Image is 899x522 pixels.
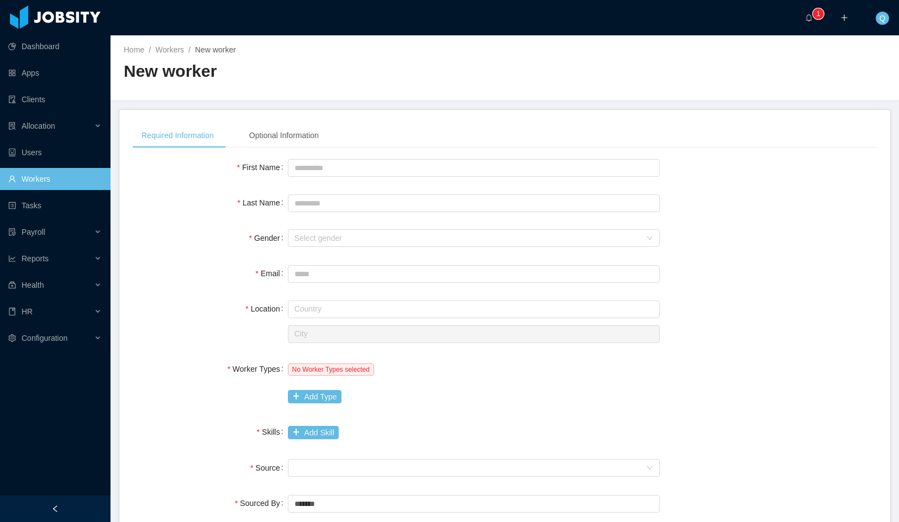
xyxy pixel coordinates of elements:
[8,334,16,342] i: icon: setting
[8,255,16,262] i: icon: line-chart
[245,304,287,313] label: Location
[22,254,49,263] span: Reports
[124,45,144,54] a: Home
[8,88,102,110] a: icon: auditClients
[8,35,102,57] a: icon: pie-chartDashboard
[240,123,328,148] div: Optional Information
[237,163,288,172] label: First Name
[813,8,824,19] sup: 1
[235,499,288,508] label: Sourced By
[22,228,45,236] span: Payroll
[195,45,236,54] span: New worker
[840,14,848,22] i: icon: plus
[8,194,102,217] a: icon: profileTasks
[880,12,886,25] span: Q
[295,233,642,244] div: Select gender
[22,334,67,342] span: Configuration
[288,265,660,283] input: Email
[124,60,505,83] h2: New worker
[227,365,287,373] label: Worker Types
[646,235,653,242] i: icon: down
[149,45,151,54] span: /
[22,122,55,130] span: Allocation
[188,45,191,54] span: /
[249,234,288,242] label: Gender
[255,269,287,278] label: Email
[8,228,16,236] i: icon: file-protect
[8,168,102,190] a: icon: userWorkers
[288,426,339,439] button: icon: plusAdd Skill
[257,428,288,436] label: Skills
[805,14,813,22] i: icon: bell
[8,122,16,130] i: icon: solution
[155,45,184,54] a: Workers
[288,363,374,376] span: No Worker Types selected
[238,198,288,207] label: Last Name
[288,390,341,403] button: icon: plusAdd Type
[8,62,102,84] a: icon: appstoreApps
[288,159,660,177] input: First Name
[8,141,102,164] a: icon: robotUsers
[22,281,44,289] span: Health
[288,194,660,212] input: Last Name
[22,307,33,316] span: HR
[250,463,288,472] label: Source
[8,281,16,289] i: icon: medicine-box
[817,8,821,19] p: 1
[133,123,223,148] div: Required Information
[8,308,16,315] i: icon: book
